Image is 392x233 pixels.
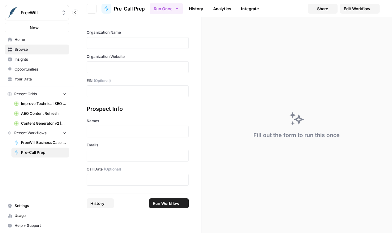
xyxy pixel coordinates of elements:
[15,223,66,228] span: Help + Support
[5,45,69,54] a: Browse
[94,78,111,84] span: (Optional)
[87,54,189,59] label: Organization Website
[185,4,207,14] a: History
[14,91,37,97] span: Recent Grids
[5,35,69,45] a: Home
[101,4,145,14] a: Pre-Call Prep
[14,130,46,136] span: Recent Workflows
[21,150,66,155] span: Pre-Call Prep
[87,105,189,113] div: Prospect Info
[15,203,66,209] span: Settings
[21,111,66,116] span: AEO Content Refresh
[5,74,69,84] a: Your Data
[11,99,69,109] a: Improve Technical SEO for Page
[5,64,69,74] a: Opportunities
[308,4,338,14] button: Share
[15,57,66,62] span: Insights
[87,118,189,124] label: Names
[87,142,189,148] label: Emails
[30,24,39,31] span: New
[11,148,69,157] a: Pre-Call Prep
[5,128,69,138] button: Recent Workflows
[21,10,58,16] span: FreeWill
[15,67,66,72] span: Opportunities
[5,54,69,64] a: Insights
[15,37,66,42] span: Home
[150,3,183,14] button: Run Once
[90,200,105,206] span: History
[340,4,380,14] a: Edit Workflow
[5,89,69,99] button: Recent Grids
[209,4,235,14] a: Analytics
[15,213,66,218] span: Usage
[344,6,370,12] span: Edit Workflow
[104,166,121,172] span: (Optional)
[5,201,69,211] a: Settings
[87,78,189,84] label: EIN
[153,200,179,206] span: Run Workflow
[87,166,189,172] label: Call Date
[237,4,263,14] a: Integrate
[5,23,69,32] button: New
[87,198,114,208] button: History
[21,101,66,106] span: Improve Technical SEO for Page
[317,6,328,12] span: Share
[5,5,69,20] button: Workspace: FreeWill
[11,138,69,148] a: FreeWill Business Case Generator v2
[87,30,189,35] label: Organization Name
[11,119,69,128] a: Content Generator v2 [DRAFT] Test
[5,221,69,231] button: Help + Support
[15,47,66,52] span: Browse
[149,198,189,208] button: Run Workflow
[7,7,18,18] img: FreeWill Logo
[11,109,69,119] a: AEO Content Refresh
[21,121,66,126] span: Content Generator v2 [DRAFT] Test
[114,5,145,12] span: Pre-Call Prep
[5,211,69,221] a: Usage
[253,131,340,140] div: Fill out the form to run this once
[21,140,66,145] span: FreeWill Business Case Generator v2
[15,76,66,82] span: Your Data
